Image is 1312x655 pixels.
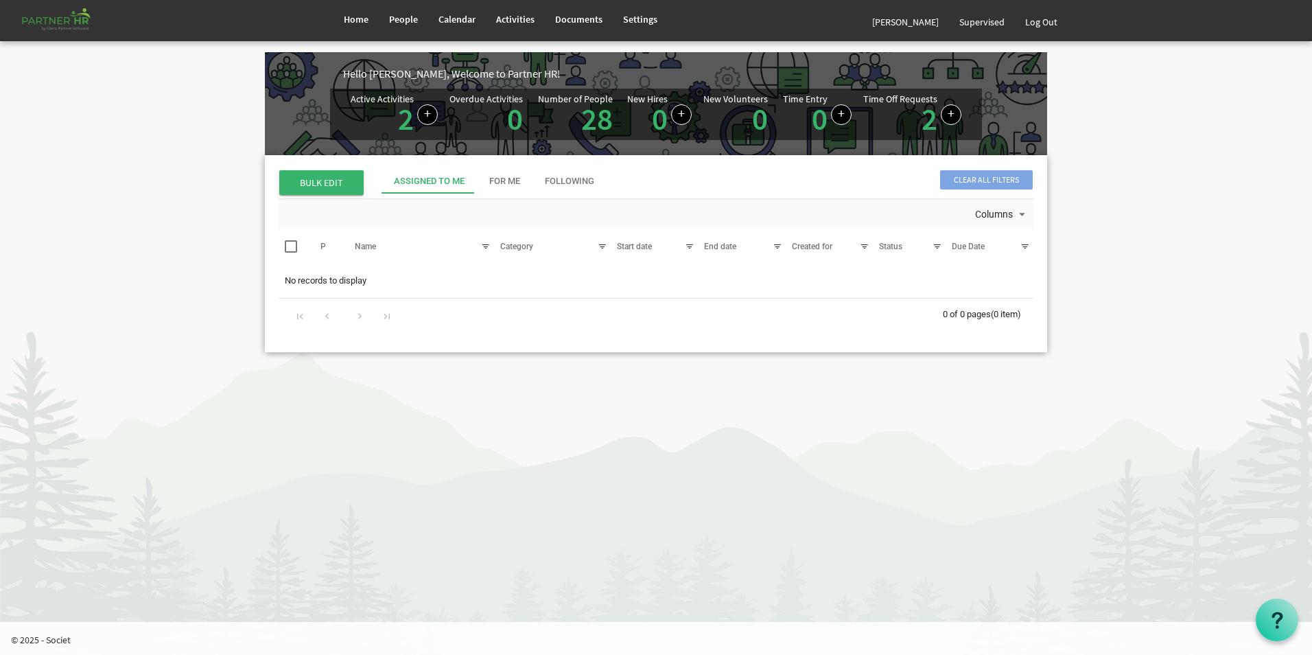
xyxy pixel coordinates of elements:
a: Supervised [949,3,1015,41]
td: No records to display [279,268,1033,294]
div: Hello [PERSON_NAME], Welcome to Partner HR! [343,66,1047,82]
span: Start date [617,242,652,251]
div: Number of active time off requests [863,94,961,135]
div: New Volunteers [703,94,768,104]
a: 0 [752,100,768,138]
div: Number of active Activities in Partner HR [351,94,438,135]
div: New Hires [627,94,668,104]
span: Supervised [959,16,1005,28]
div: Volunteer hired in the last 7 days [703,94,771,135]
span: Documents [555,13,602,25]
div: People hired in the last 7 days [627,94,692,135]
div: Assigned To Me [394,175,465,188]
a: 0 [812,100,828,138]
span: Due Date [952,242,985,251]
span: BULK EDIT [279,170,364,195]
span: Created for [792,242,832,251]
div: Go to first page [291,306,309,325]
div: Total number of active people in Partner HR [538,94,616,135]
div: Columns [972,199,1031,228]
div: Overdue Activities [449,94,523,104]
p: © 2025 - Societ [11,633,1312,647]
a: Add new person to Partner HR [671,104,692,125]
a: 2 [922,100,937,138]
span: People [389,13,418,25]
div: 0 of 0 pages (0 item) [943,299,1033,327]
div: For Me [489,175,520,188]
div: Time Entry [783,94,828,104]
span: Activities [496,13,535,25]
div: Go to last page [377,306,396,325]
div: Go to next page [351,306,369,325]
span: End date [704,242,736,251]
a: 0 [507,100,523,138]
a: Log hours [831,104,852,125]
a: Create a new Activity [417,104,438,125]
div: Following [545,175,594,188]
div: Number of People [538,94,613,104]
span: Columns [974,206,1014,223]
a: 2 [398,100,414,138]
div: Active Activities [351,94,414,104]
div: Number of Time Entries [783,94,852,135]
span: Clear all filters [940,170,1033,189]
a: Create a new time off request [941,104,961,125]
span: 0 of 0 pages [943,309,991,319]
span: Settings [623,13,657,25]
div: Go to previous page [318,306,336,325]
span: Home [344,13,368,25]
span: Status [879,242,902,251]
a: [PERSON_NAME] [862,3,949,41]
button: Columns [972,206,1031,224]
div: Activities assigned to you for which the Due Date is passed [449,94,526,135]
span: (0 item) [991,309,1021,319]
span: Category [500,242,533,251]
a: Log Out [1015,3,1068,41]
div: tab-header [382,169,1136,194]
div: Time Off Requests [863,94,937,104]
span: Calendar [438,13,476,25]
span: P [320,242,326,251]
a: 0 [652,100,668,138]
span: Name [355,242,376,251]
a: 28 [581,100,613,138]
